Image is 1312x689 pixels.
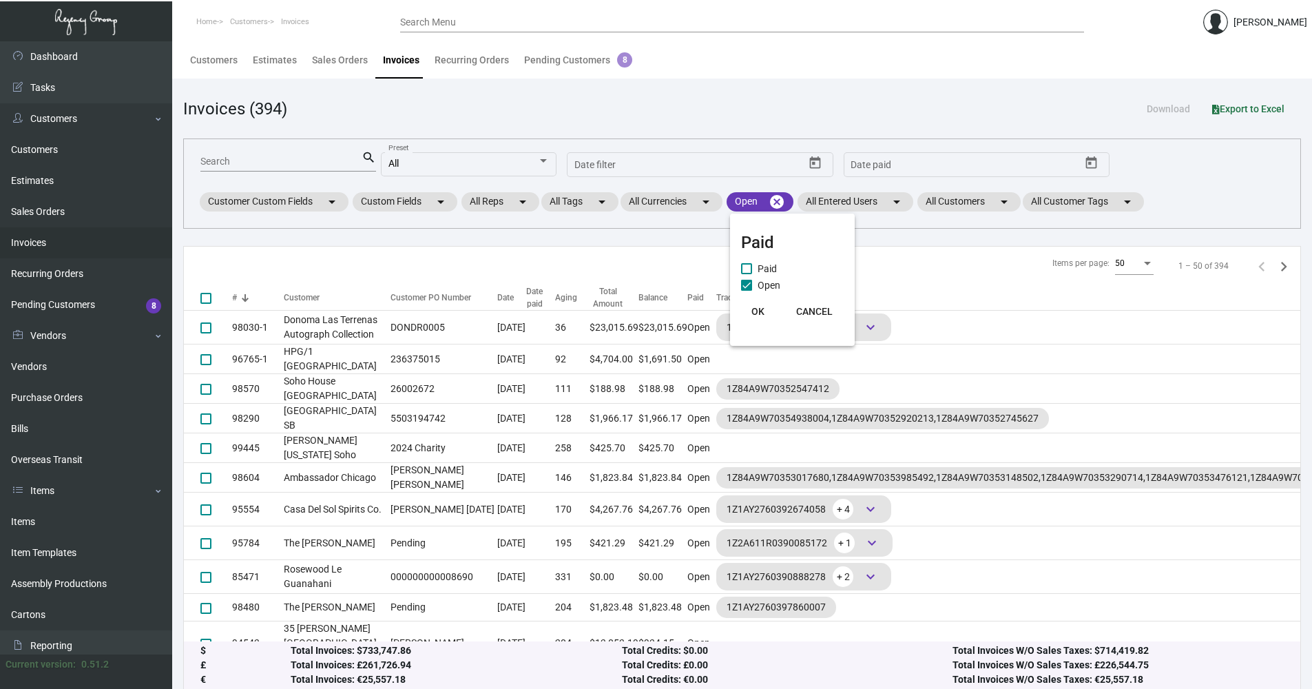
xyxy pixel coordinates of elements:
[6,657,76,672] div: Current version:
[785,299,844,324] button: CANCEL
[751,306,764,317] span: OK
[758,260,777,277] span: Paid
[796,306,833,317] span: CANCEL
[741,230,844,255] mat-card-title: Paid
[736,299,780,324] button: OK
[81,657,109,672] div: 0.51.2
[758,277,780,294] span: Open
